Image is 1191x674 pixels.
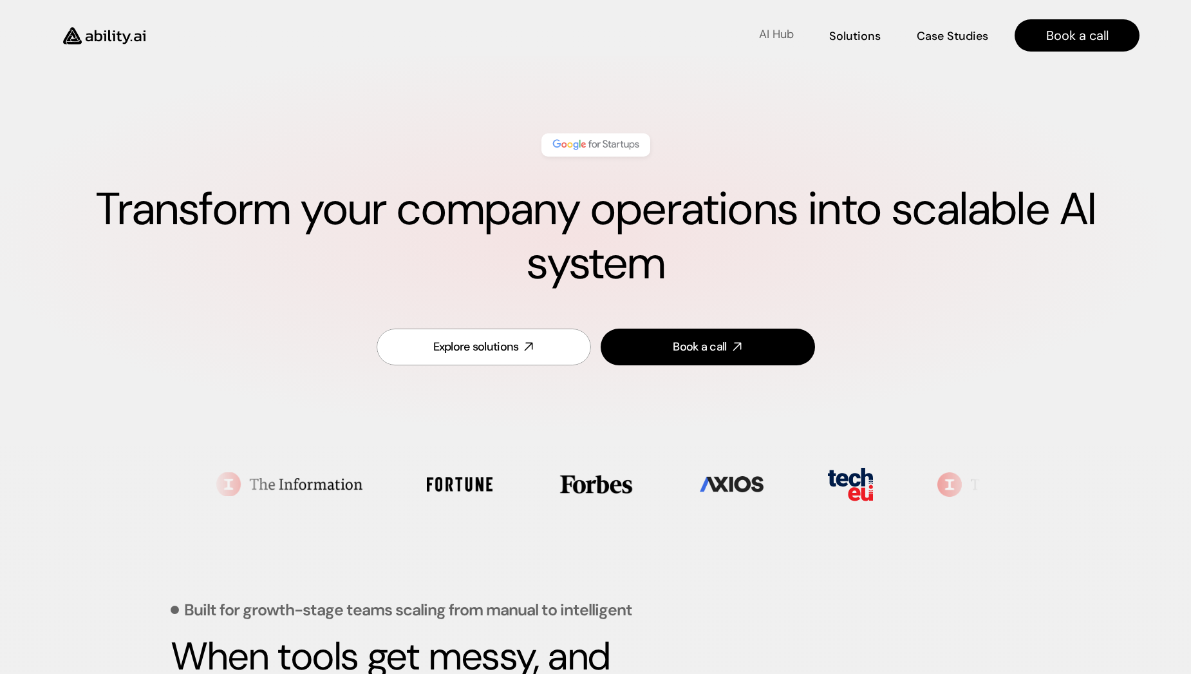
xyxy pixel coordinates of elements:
a: Solutions [829,24,881,47]
p: Solutions [829,28,881,44]
p: Book a call [1046,26,1109,44]
a: Book a call [1015,19,1139,52]
p: Case Studies [917,28,988,44]
p: Built for growth-stage teams scaling from manual to intelligent [184,602,632,618]
h1: Transform your company operations into scalable AI system [52,182,1139,291]
a: Case Studies [916,24,989,47]
div: Book a call [673,339,726,355]
div: Explore solutions [433,339,519,355]
nav: Main navigation [164,19,1139,52]
a: Book a call [601,329,815,365]
a: AI Hub [758,24,794,47]
a: Explore solutions [377,329,591,365]
p: AI Hub [759,26,794,43]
